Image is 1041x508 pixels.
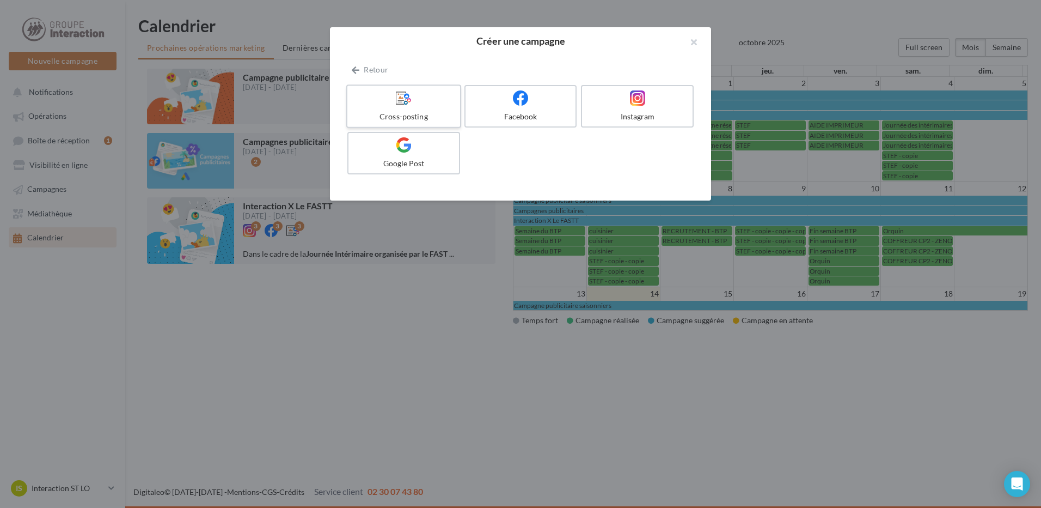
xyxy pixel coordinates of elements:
[347,36,694,46] h2: Créer une campagne
[353,158,455,169] div: Google Post
[586,111,688,122] div: Instagram
[352,111,455,122] div: Cross-posting
[347,63,393,76] button: Retour
[470,111,572,122] div: Facebook
[1004,471,1030,497] div: Open Intercom Messenger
